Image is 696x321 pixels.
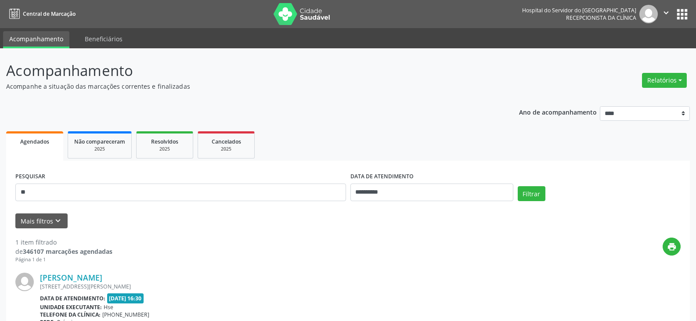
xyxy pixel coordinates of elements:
[15,238,112,247] div: 1 item filtrado
[102,311,149,318] span: [PHONE_NUMBER]
[74,138,125,145] span: Não compareceram
[15,213,68,229] button: Mais filtroskeyboard_arrow_down
[20,138,49,145] span: Agendados
[15,247,112,256] div: de
[663,238,681,256] button: print
[6,60,485,82] p: Acompanhamento
[667,242,677,252] i: print
[658,5,674,23] button: 
[642,73,687,88] button: Relatórios
[15,170,45,184] label: PESQUISAR
[6,82,485,91] p: Acompanhe a situação das marcações correntes e finalizadas
[53,216,63,226] i: keyboard_arrow_down
[212,138,241,145] span: Cancelados
[204,146,248,152] div: 2025
[143,146,187,152] div: 2025
[661,8,671,18] i: 
[40,303,102,311] b: Unidade executante:
[522,7,636,14] div: Hospital do Servidor do [GEOGRAPHIC_DATA]
[3,31,69,48] a: Acompanhamento
[6,7,76,21] a: Central de Marcação
[23,247,112,256] strong: 346107 marcações agendadas
[40,311,101,318] b: Telefone da clínica:
[15,256,112,263] div: Página 1 de 1
[79,31,129,47] a: Beneficiários
[519,106,597,117] p: Ano de acompanhamento
[518,186,545,201] button: Filtrar
[15,273,34,291] img: img
[40,295,105,302] b: Data de atendimento:
[23,10,76,18] span: Central de Marcação
[350,170,414,184] label: DATA DE ATENDIMENTO
[40,283,549,290] div: [STREET_ADDRESS][PERSON_NAME]
[674,7,690,22] button: apps
[639,5,658,23] img: img
[566,14,636,22] span: Recepcionista da clínica
[40,273,102,282] a: [PERSON_NAME]
[107,293,144,303] span: [DATE] 16:30
[74,146,125,152] div: 2025
[104,303,113,311] span: Hse
[151,138,178,145] span: Resolvidos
